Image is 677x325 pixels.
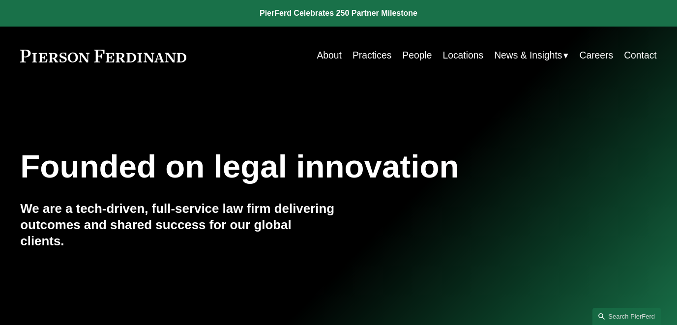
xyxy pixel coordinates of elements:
a: People [402,46,432,65]
a: Careers [580,46,614,65]
a: Locations [442,46,483,65]
h1: Founded on legal innovation [20,148,551,185]
a: About [317,46,342,65]
span: News & Insights [494,47,562,64]
h4: We are a tech-driven, full-service law firm delivering outcomes and shared success for our global... [20,201,338,249]
a: Contact [624,46,657,65]
a: Search this site [592,308,661,325]
a: Practices [353,46,391,65]
a: folder dropdown [494,46,568,65]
